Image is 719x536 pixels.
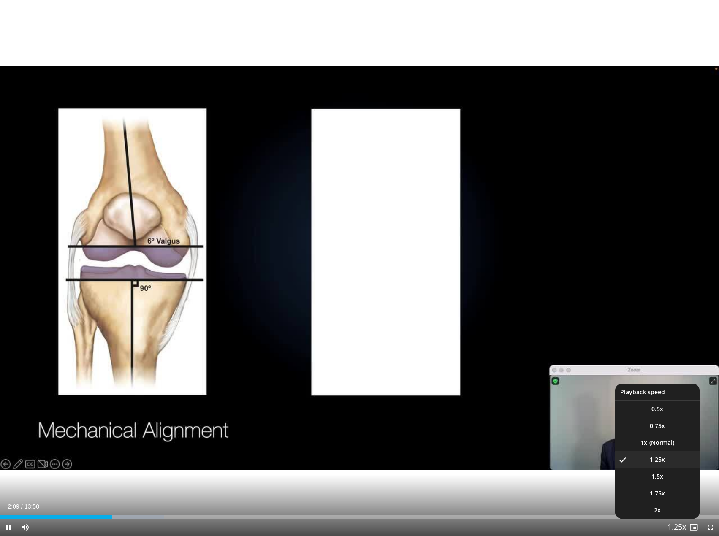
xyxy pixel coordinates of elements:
[654,506,661,514] span: 2x
[17,519,34,536] button: Mute
[8,503,19,510] span: 2:09
[668,519,685,536] button: Playback Rate
[651,405,663,413] span: 0.5x
[702,519,719,536] button: Fullscreen
[21,503,23,510] span: /
[24,503,39,510] span: 13:50
[640,439,647,447] span: 1x
[650,455,665,464] span: 1.25x
[650,489,665,498] span: 1.75x
[685,519,702,536] button: Enable picture-in-picture mode
[651,472,663,481] span: 1.5x
[650,422,665,430] span: 0.75x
